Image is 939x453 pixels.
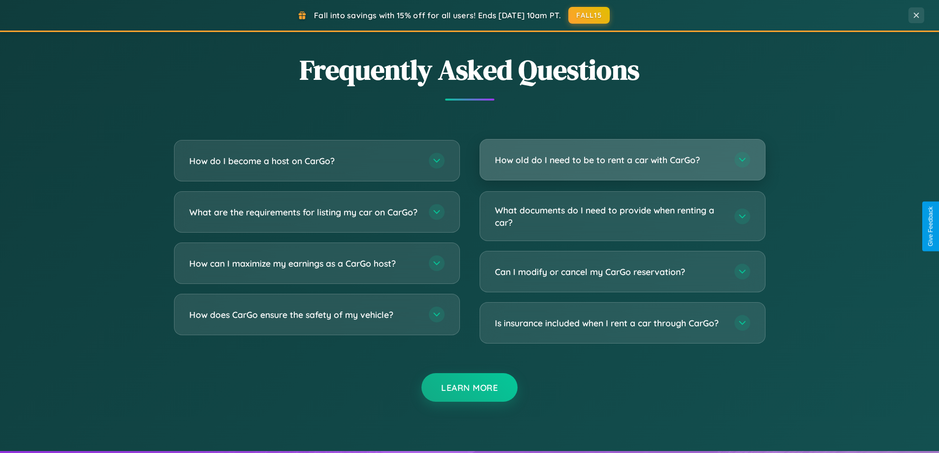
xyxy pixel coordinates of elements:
h3: How can I maximize my earnings as a CarGo host? [189,257,419,270]
h3: How do I become a host on CarGo? [189,155,419,167]
h3: What documents do I need to provide when renting a car? [495,204,725,228]
button: Learn More [421,373,518,402]
h3: How does CarGo ensure the safety of my vehicle? [189,309,419,321]
span: Fall into savings with 15% off for all users! Ends [DATE] 10am PT. [314,10,561,20]
h3: What are the requirements for listing my car on CarGo? [189,206,419,218]
h2: Frequently Asked Questions [174,51,765,89]
h3: Can I modify or cancel my CarGo reservation? [495,266,725,278]
button: FALL15 [568,7,610,24]
h3: How old do I need to be to rent a car with CarGo? [495,154,725,166]
h3: Is insurance included when I rent a car through CarGo? [495,317,725,329]
div: Give Feedback [927,207,934,246]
